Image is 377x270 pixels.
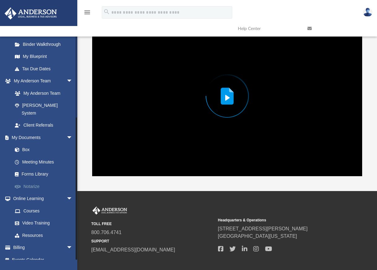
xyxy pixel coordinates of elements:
[103,8,110,15] i: search
[66,75,79,88] span: arrow_drop_down
[66,131,79,144] span: arrow_drop_down
[4,131,82,144] a: My Documentsarrow_drop_down
[218,233,297,239] a: [GEOGRAPHIC_DATA][US_STATE]
[9,63,82,75] a: Tax Due Dates
[91,247,175,252] a: [EMAIL_ADDRESS][DOMAIN_NAME]
[9,156,82,168] a: Meeting Minutes
[66,242,79,254] span: arrow_drop_down
[363,8,372,17] img: User Pic
[9,87,76,99] a: My Anderson Team
[233,16,303,41] a: Help Center
[218,226,308,231] a: [STREET_ADDRESS][PERSON_NAME]
[9,217,76,229] a: Video Training
[84,9,91,16] i: menu
[9,229,79,242] a: Resources
[3,7,59,20] img: Anderson Advisors Platinum Portal
[91,221,214,227] small: TOLL FREE
[9,168,79,181] a: Forms Library
[4,75,79,87] a: My Anderson Teamarrow_drop_down
[9,180,82,193] a: Notarize
[84,12,91,16] a: menu
[9,99,79,119] a: [PERSON_NAME] System
[66,193,79,205] span: arrow_drop_down
[4,242,82,254] a: Billingarrow_drop_down
[9,50,79,63] a: My Blueprint
[91,230,122,235] a: 800.706.4741
[9,144,79,156] a: Box
[218,217,341,223] small: Headquarters & Operations
[91,207,128,215] img: Anderson Advisors Platinum Portal
[9,119,79,132] a: Client Referrals
[9,205,79,217] a: Courses
[9,38,82,50] a: Binder Walkthrough
[4,254,82,266] a: Events Calendar
[4,193,79,205] a: Online Learningarrow_drop_down
[91,238,214,244] small: SUPPORT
